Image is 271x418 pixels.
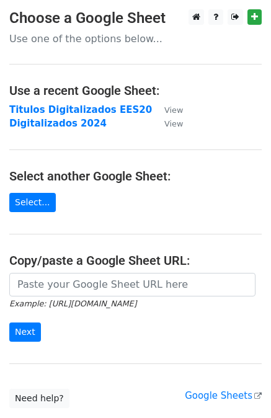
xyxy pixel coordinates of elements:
[164,119,183,128] small: View
[9,273,255,296] input: Paste your Google Sheet URL here
[9,322,41,342] input: Next
[9,32,262,45] p: Use one of the options below...
[185,390,262,401] a: Google Sheets
[9,9,262,27] h3: Choose a Google Sheet
[9,253,262,268] h4: Copy/paste a Google Sheet URL:
[152,118,183,129] a: View
[9,83,262,98] h4: Use a recent Google Sheet:
[9,389,69,408] a: Need help?
[9,104,152,115] a: Titulos Digitalizados EES20
[9,169,262,184] h4: Select another Google Sheet:
[9,299,136,308] small: Example: [URL][DOMAIN_NAME]
[9,193,56,212] a: Select...
[9,118,107,129] a: Digitalizados 2024
[152,104,183,115] a: View
[164,105,183,115] small: View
